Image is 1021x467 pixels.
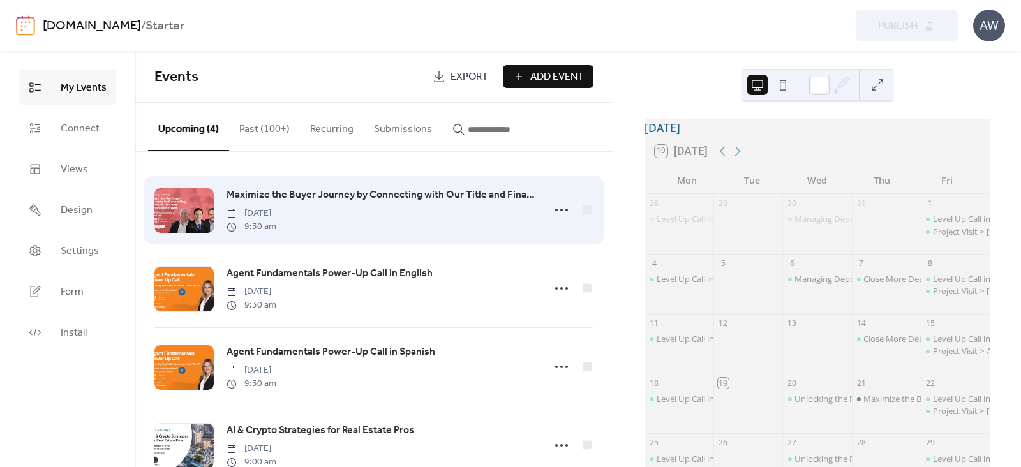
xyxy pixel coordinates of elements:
div: Level Up Call in Spanish [645,213,713,225]
div: Project Visit > Atlantic Village [921,405,990,417]
div: Level Up Call in English [921,453,990,464]
a: Form [19,274,116,309]
img: logo [16,15,35,36]
div: 19 [718,378,729,389]
span: [DATE] [227,442,276,456]
a: Connect [19,111,116,145]
div: 20 [787,378,798,389]
a: Views [19,152,116,186]
div: AW [973,10,1005,41]
div: 25 [649,438,660,448]
div: Managing Deposits & Disbursements in Spanish [794,273,977,285]
div: 4 [649,258,660,269]
div: Level Up Call in Spanish [645,393,713,404]
div: Thu [849,167,914,193]
span: 9:30 am [227,220,276,233]
button: Recurring [300,103,364,150]
span: Design [61,203,93,218]
div: Project Visit > Atelier Residences Miami [921,345,990,357]
div: Level Up Call in Spanish [657,213,746,225]
div: Mon [655,167,720,193]
div: 13 [787,318,798,329]
span: Maximize the Buyer Journey by Connecting with Our Title and Financial Network in English [227,188,536,203]
div: Level Up Call in English [933,453,1019,464]
a: Agent Fundamentals Power-Up Call in Spanish [227,344,435,360]
a: Install [19,315,116,350]
div: Level Up Call in English [933,273,1019,285]
span: [DATE] [227,285,276,299]
span: 9:30 am [227,299,276,312]
div: 29 [925,438,935,448]
div: Level Up Call in English [921,273,990,285]
span: Agent Fundamentals Power-Up Call in English [227,266,433,281]
div: Managing Deposits & Disbursements in English [782,213,851,225]
div: 27 [787,438,798,448]
div: Unlocking the Power of the Listing Center in Avex in Spanish [782,453,851,464]
b: Starter [145,14,184,38]
span: Form [61,285,84,300]
span: Add Event [530,70,584,85]
div: 29 [718,198,729,209]
div: Managing Deposits & Disbursements in English [794,213,974,225]
div: 12 [718,318,729,329]
button: Submissions [364,103,442,150]
div: 5 [718,258,729,269]
span: Views [61,162,88,177]
span: [DATE] [227,207,276,220]
div: 15 [925,318,935,329]
div: Level Up Call in English [921,393,990,404]
a: Design [19,193,116,227]
div: Unlocking the Power of the Listing Center in Avex in English [782,393,851,404]
div: Level Up Call in Spanish [645,273,713,285]
button: Upcoming (4) [148,103,229,151]
div: 28 [649,198,660,209]
a: AI & Crypto Strategies for Real Estate Pros [227,422,414,439]
div: 22 [925,378,935,389]
span: Events [154,63,198,91]
b: / [141,14,145,38]
div: Maximize the Buyer Journey by Connecting with Our Title and Financial Network in English [852,393,921,404]
div: Level Up Call in English [933,393,1019,404]
div: Close More Deals with EB-5: Alba Residences Selling Fast in English [852,273,921,285]
div: Level Up Call in Spanish [645,453,713,464]
div: 31 [856,198,867,209]
div: 6 [787,258,798,269]
div: Level Up Call in Spanish [657,393,746,404]
div: 11 [649,318,660,329]
div: 26 [718,438,729,448]
span: Settings [61,244,99,259]
div: 21 [856,378,867,389]
button: Add Event [503,65,593,88]
div: Fri [914,167,980,193]
div: 1 [925,198,935,209]
a: Export [423,65,498,88]
div: [DATE] [645,119,990,136]
div: Project Visit > Seven Park [921,226,990,237]
div: 28 [856,438,867,448]
a: [DOMAIN_NAME] [43,14,141,38]
span: My Events [61,80,107,96]
div: Level Up Call in English [933,213,1019,225]
a: Settings [19,233,116,268]
div: Tue [720,167,785,193]
span: Export [451,70,488,85]
div: Level Up Call in English [921,213,990,225]
div: Wed [785,167,850,193]
button: Past (100+) [229,103,300,150]
a: Maximize the Buyer Journey by Connecting with Our Title and Financial Network in English [227,187,536,204]
div: 14 [856,318,867,329]
div: Managing Deposits & Disbursements in Spanish [782,273,851,285]
div: Close More Deals with EB-5: Alba Residences Selling Fast in Spanish [852,333,921,345]
div: Level Up Call in Spanish [657,333,746,345]
div: Level Up Call in Spanish [657,273,746,285]
div: Level Up Call in Spanish [645,333,713,345]
span: AI & Crypto Strategies for Real Estate Pros [227,423,414,438]
a: My Events [19,70,116,105]
div: 30 [787,198,798,209]
span: 9:30 am [227,377,276,390]
div: 8 [925,258,935,269]
div: 7 [856,258,867,269]
a: Agent Fundamentals Power-Up Call in English [227,265,433,282]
